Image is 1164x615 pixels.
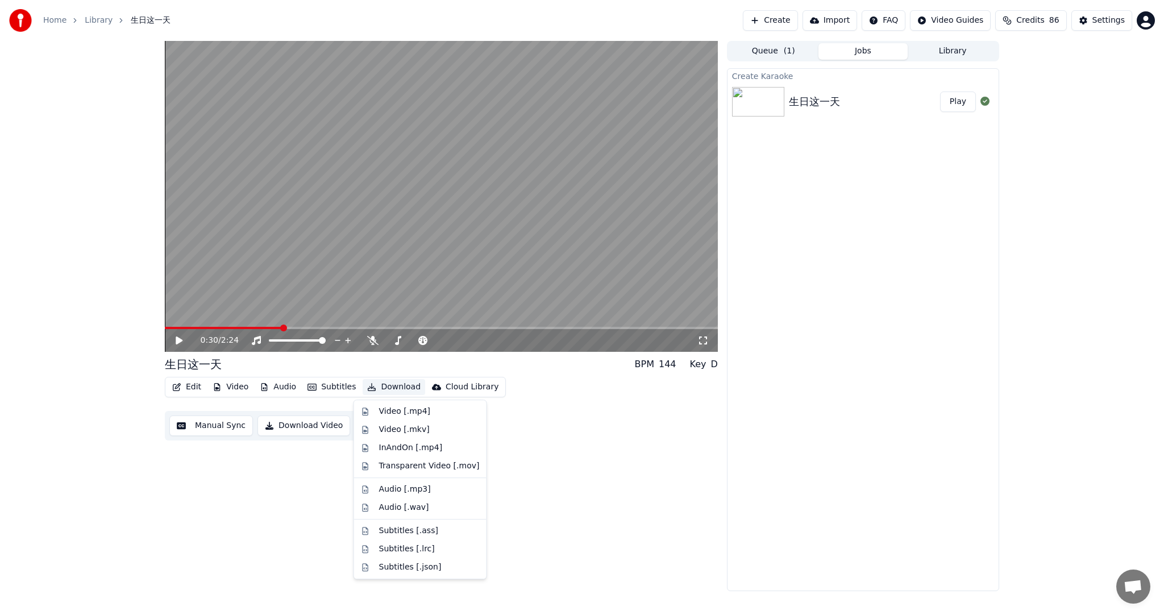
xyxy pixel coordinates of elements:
span: Credits [1016,15,1044,26]
div: Subtitles [.lrc] [379,543,435,555]
a: Library [85,15,113,26]
img: youka [9,9,32,32]
div: 144 [659,358,676,371]
div: InAndOn [.mp4] [379,442,443,454]
button: Subtitles [303,379,360,395]
span: 0:30 [201,335,218,346]
button: Jobs [818,43,908,60]
div: D [711,358,718,371]
div: Audio [.wav] [379,502,429,513]
button: Create [743,10,798,31]
div: Settings [1092,15,1125,26]
div: Video [.mkv] [379,424,430,435]
div: 生日这一天 [165,356,222,372]
div: Subtitles [.ass] [379,525,438,537]
button: Library [908,43,997,60]
div: BPM [635,358,654,371]
button: Credits86 [995,10,1066,31]
button: Download [363,379,425,395]
button: Manual Sync [169,415,253,436]
span: ( 1 ) [784,45,795,57]
nav: breadcrumb [43,15,171,26]
button: Import [803,10,857,31]
button: Video Guides [910,10,991,31]
button: Download Video [257,415,350,436]
button: FAQ [862,10,905,31]
a: Home [43,15,66,26]
div: 生日这一天 [789,94,840,110]
div: Cloud Library [446,381,498,393]
div: Audio [.mp3] [379,484,431,495]
div: Key [690,358,706,371]
span: 生日这一天 [131,15,171,26]
button: Audio [255,379,301,395]
button: Play [940,92,976,112]
span: 2:24 [221,335,239,346]
div: Subtitles [.json] [379,562,442,573]
div: Open chat [1116,570,1150,604]
div: Video [.mp4] [379,406,430,417]
div: Create Karaoke [727,69,999,82]
button: Settings [1071,10,1132,31]
div: Transparent Video [.mov] [379,460,480,472]
button: Queue [729,43,818,60]
button: Edit [168,379,206,395]
button: Video [208,379,253,395]
span: 86 [1049,15,1059,26]
div: / [201,335,228,346]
